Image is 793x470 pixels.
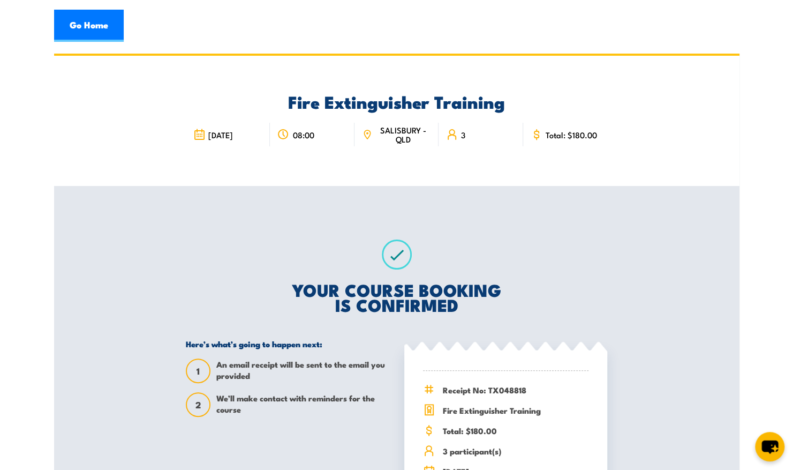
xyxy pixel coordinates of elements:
[186,282,607,312] h2: YOUR COURSE BOOKING IS CONFIRMED
[442,445,588,457] span: 3 participant(s)
[216,359,389,383] span: An email receipt will be sent to the email you provided
[216,392,389,417] span: We’ll make contact with reminders for the course
[442,404,588,416] span: Fire Extinguisher Training
[546,130,597,139] span: Total: $180.00
[461,130,465,139] span: 3
[375,125,431,144] span: SALISBURY - QLD
[442,384,588,396] span: Receipt No: TX048818
[54,10,124,42] a: Go Home
[442,424,588,437] span: Total: $180.00
[187,365,209,377] span: 1
[292,130,314,139] span: 08:00
[208,130,233,139] span: [DATE]
[186,339,389,349] h5: Here’s what’s going to happen next:
[186,94,607,109] h2: Fire Extinguisher Training
[187,399,209,411] span: 2
[755,432,784,461] button: chat-button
